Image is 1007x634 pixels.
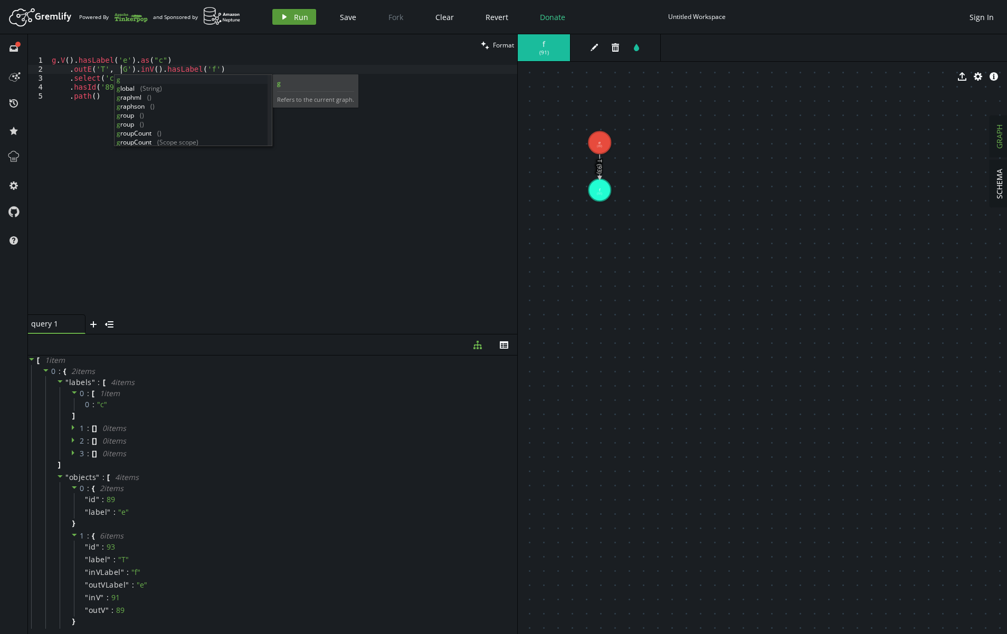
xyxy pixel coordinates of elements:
div: 91 [111,593,120,602]
tspan: f [599,187,601,193]
span: 4 item s [111,377,135,387]
span: Run [294,12,308,22]
div: 4 [28,83,50,92]
div: 89 [116,606,125,615]
span: 1 [80,531,84,541]
span: 0 [80,483,84,493]
div: Untitled Workspace [668,13,726,21]
span: " [85,567,89,577]
span: " e " [118,507,129,517]
button: Sign In [964,9,999,25]
span: 4 item s [115,472,139,482]
span: 1 item [45,355,65,365]
span: " [65,472,69,482]
span: : [87,424,90,433]
span: label [89,555,108,564]
span: : [113,555,116,564]
div: 2 [28,65,50,74]
button: Clear [427,9,462,25]
span: " [85,554,89,564]
div: Powered By [79,8,148,26]
span: { [92,531,94,541]
text: T (93) [596,159,603,174]
span: objects [69,472,97,482]
span: } [71,617,75,626]
span: : [102,495,104,504]
span: [ [92,436,94,446]
span: 0 [85,400,97,409]
span: label [89,507,108,517]
button: Revert [478,9,516,25]
span: 6 item s [100,531,123,541]
span: 2 [80,436,84,446]
span: inV [89,593,101,602]
span: " [65,377,69,387]
span: 0 item s [102,423,126,433]
button: Format [478,34,517,56]
span: 1 item [100,388,120,398]
div: 89 [107,495,115,504]
span: : [102,542,104,552]
span: " [106,605,109,615]
span: : [87,484,90,493]
span: 2 item s [100,483,123,493]
span: : [132,580,134,590]
span: Format [493,41,514,50]
span: " [85,605,89,615]
span: Sign In [970,12,994,22]
span: ] [94,449,97,458]
span: " [85,507,89,517]
span: 1 [80,423,84,433]
span: " [96,494,100,504]
tspan: (89) [597,144,602,148]
span: ( 91 ) [539,49,549,56]
span: f [528,40,559,49]
div: Autocomplete suggestions [114,74,272,146]
span: " [92,377,96,387]
span: 0 [51,366,56,376]
span: outV [89,606,106,615]
span: Clear [435,12,454,22]
button: Run [272,9,316,25]
span: : [127,568,129,577]
span: " [100,592,104,602]
span: outVLabel [89,580,126,590]
span: labels [69,377,92,387]
span: " [96,542,100,552]
span: query 1 [31,319,73,329]
span: : [87,531,90,541]
span: [ [103,378,106,387]
span: SCHEMA [994,169,1004,199]
span: ] [71,411,75,420]
span: [ [37,356,40,365]
span: 2 item s [71,366,95,376]
span: " [126,580,129,590]
span: " T " [118,554,129,564]
button: Save [332,9,364,25]
span: 0 item s [102,436,126,446]
span: 0 item s [102,448,126,458]
span: : [102,473,105,482]
span: : [98,378,100,387]
span: " [107,554,111,564]
tspan: e [598,140,601,145]
span: " [107,507,111,517]
tspan: (91) [597,191,602,196]
span: " [96,472,100,482]
span: [ [107,473,110,482]
span: : [87,449,90,458]
b: g [277,79,354,88]
img: AWS Neptune [203,7,241,25]
span: " [85,592,89,602]
span: 0 [80,388,84,398]
span: 3 [80,448,84,458]
span: Donate [540,12,565,22]
span: : [87,389,90,398]
span: [ [92,389,94,398]
div: : [92,400,95,409]
span: : [87,436,90,446]
span: : [59,367,61,376]
span: " e " [137,580,147,590]
span: { [63,367,66,376]
span: id [89,495,96,504]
